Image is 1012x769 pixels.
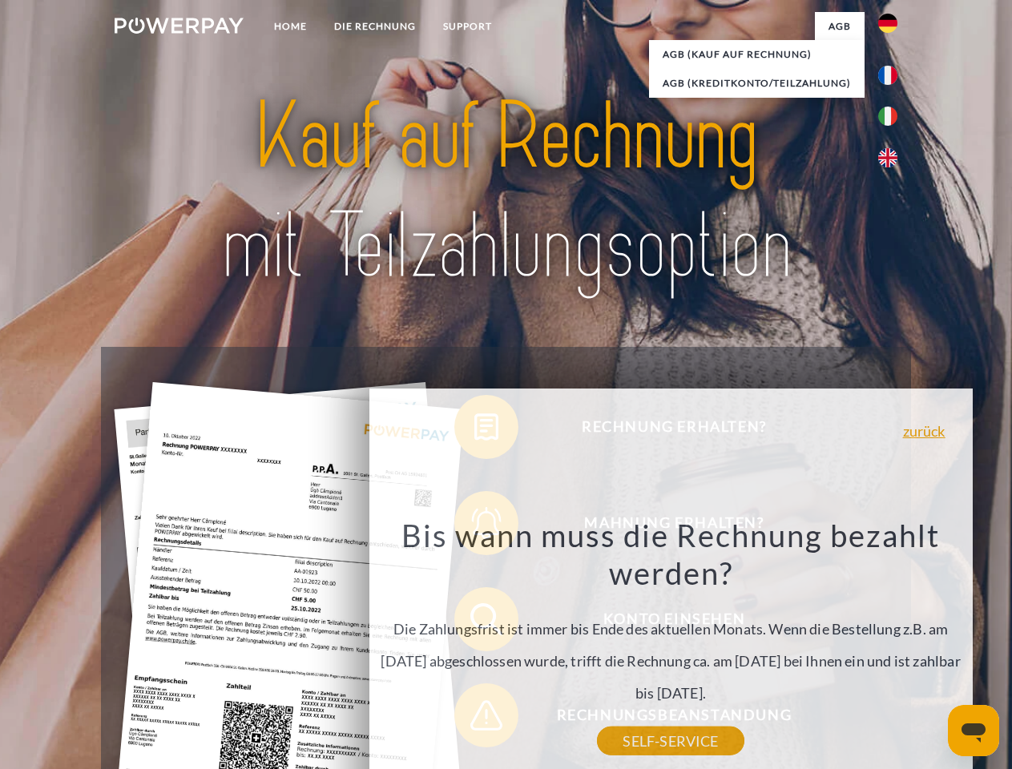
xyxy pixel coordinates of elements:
a: zurück [903,424,945,438]
img: title-powerpay_de.svg [153,77,859,307]
img: logo-powerpay-white.svg [115,18,244,34]
a: AGB (Kreditkonto/Teilzahlung) [649,69,865,98]
img: fr [878,66,897,85]
a: AGB (Kauf auf Rechnung) [649,40,865,69]
a: DIE RECHNUNG [321,12,429,41]
a: Home [260,12,321,41]
img: en [878,148,897,167]
a: agb [815,12,865,41]
a: SELF-SERVICE [597,727,744,755]
img: de [878,14,897,33]
a: SUPPORT [429,12,506,41]
div: Die Zahlungsfrist ist immer bis Ende des aktuellen Monats. Wenn die Bestellung z.B. am [DATE] abg... [378,516,963,741]
iframe: Schaltfläche zum Öffnen des Messaging-Fensters [948,705,999,756]
img: it [878,107,897,126]
h3: Bis wann muss die Rechnung bezahlt werden? [378,516,963,593]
